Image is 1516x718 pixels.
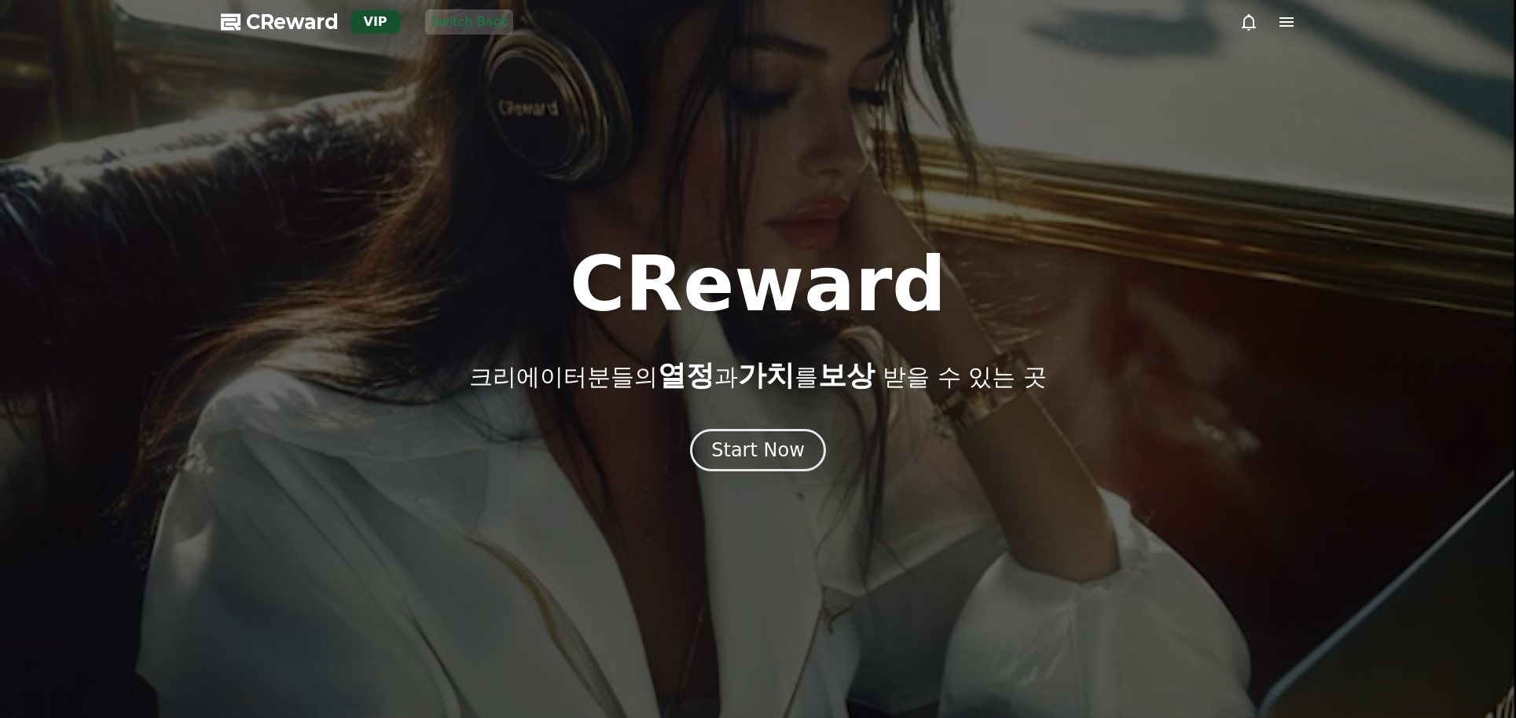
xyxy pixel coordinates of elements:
[818,359,875,391] span: 보상
[690,445,826,460] a: Start Now
[246,9,339,35] span: CReward
[351,11,400,33] div: VIP
[570,247,946,322] h1: CReward
[658,359,714,391] span: 열정
[690,429,826,471] button: Start Now
[469,360,1046,391] p: 크리에이터분들의 과 를 받을 수 있는 곳
[221,9,339,35] a: CReward
[425,9,514,35] button: Switch Back
[711,438,805,463] div: Start Now
[738,359,795,391] span: 가치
